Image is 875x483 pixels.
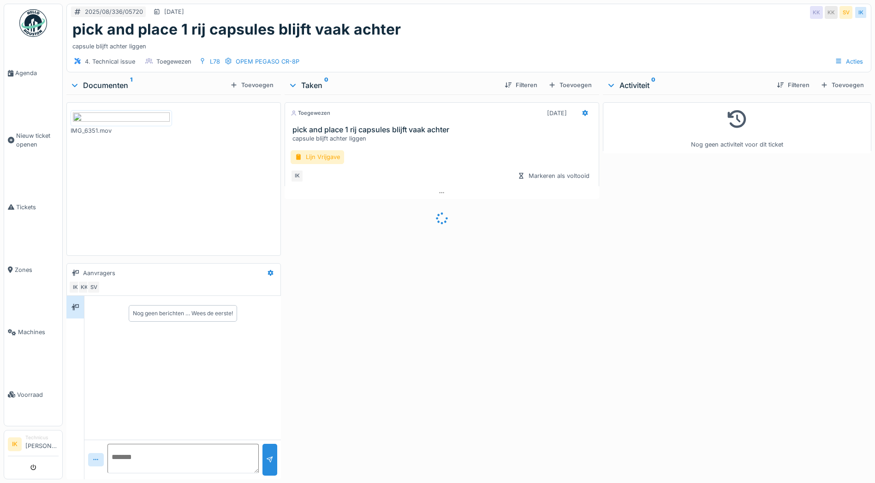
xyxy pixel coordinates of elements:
[773,79,813,91] div: Filteren
[16,203,59,212] span: Tickets
[4,238,62,301] a: Zones
[514,170,593,182] div: Markeren als voltooid
[607,80,769,91] div: Activiteit
[210,57,220,66] div: L78
[4,301,62,364] a: Machines
[19,9,47,37] img: Badge_color-CXgf-gQk.svg
[85,7,143,16] div: 2025/08/336/05720
[4,42,62,105] a: Agenda
[8,437,22,451] li: IK
[4,364,62,426] a: Voorraad
[651,80,655,91] sup: 0
[15,69,59,77] span: Agenda
[87,281,100,294] div: SV
[291,109,330,117] div: Toegewezen
[545,79,595,91] div: Toevoegen
[291,150,344,164] div: Lijn Vrijgave
[288,80,497,91] div: Taken
[831,55,867,68] div: Acties
[85,57,135,66] div: 4. Technical issue
[156,57,191,66] div: Toegewezen
[810,6,823,19] div: KK
[78,281,91,294] div: KK
[130,80,132,91] sup: 1
[18,328,59,336] span: Machines
[16,131,59,149] span: Nieuw ticket openen
[236,57,299,66] div: OPEM PEGASO CR-8P
[73,112,170,124] img: 70087168-12a0-4fd7-9618-af05e3581645-IMG_6351.mov
[291,170,304,183] div: IK
[4,105,62,176] a: Nieuw ticket openen
[501,79,541,91] div: Filteren
[25,434,59,454] li: [PERSON_NAME]
[133,309,233,318] div: Nog geen berichten … Wees de eerste!
[817,79,868,91] div: Toevoegen
[292,125,595,134] h3: pick and place 1 rij capsules blijft vaak achter
[609,106,865,149] div: Nog geen activiteit voor dit ticket
[292,134,595,143] div: capsule blijft achter liggen
[69,281,82,294] div: IK
[226,79,277,91] div: Toevoegen
[15,265,59,274] span: Zones
[71,126,172,135] div: IMG_6351.mov
[72,21,401,38] h1: pick and place 1 rij capsules blijft vaak achter
[164,7,184,16] div: [DATE]
[17,390,59,399] span: Voorraad
[854,6,867,19] div: IK
[25,434,59,441] div: Technicus
[83,269,115,277] div: Aanvragers
[839,6,852,19] div: SV
[825,6,838,19] div: KK
[4,176,62,239] a: Tickets
[547,109,567,118] div: [DATE]
[324,80,328,91] sup: 0
[8,434,59,456] a: IK Technicus[PERSON_NAME]
[70,80,226,91] div: Documenten
[72,38,865,51] div: capsule blijft achter liggen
